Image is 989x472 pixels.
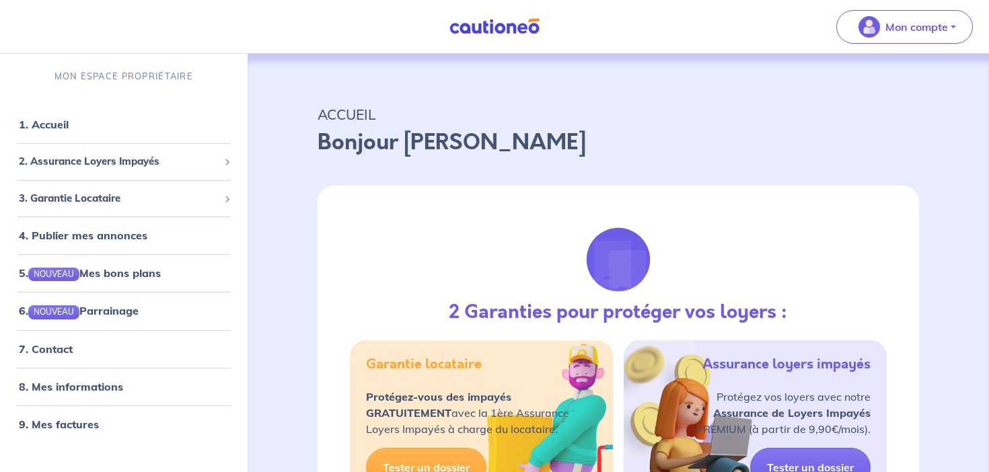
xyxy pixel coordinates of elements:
[713,406,871,420] strong: Assurance de Loyers Impayés
[5,149,242,175] div: 2. Assurance Loyers Impayés
[5,186,242,212] div: 3. Garantie Locataire
[54,70,193,83] p: MON ESPACE PROPRIÉTAIRE
[836,10,973,44] button: illu_account_valid_menu.svgMon compte
[5,411,242,438] div: 9. Mes factures
[5,111,242,138] div: 1. Accueil
[19,191,219,206] span: 3. Garantie Locataire
[19,229,147,242] a: 4. Publier mes annonces
[5,297,242,324] div: 6.NOUVEAUParrainage
[444,18,545,35] img: Cautioneo
[858,16,880,38] img: illu_account_valid_menu.svg
[318,102,920,126] p: ACCUEIL
[5,222,242,249] div: 4. Publier mes annonces
[366,356,482,372] h5: Garantie locataire
[19,418,99,431] a: 9. Mes factures
[19,380,123,393] a: 8. Mes informations
[5,373,242,400] div: 8. Mes informations
[885,19,948,35] p: Mon compte
[19,118,69,131] a: 1. Accueil
[696,389,871,437] p: Protégez vos loyers avec notre PREMIUM (à partir de 9,90€/mois).
[366,389,569,437] p: avec la 1ère Assurance Loyers Impayés à charge du locataire.
[366,390,511,420] strong: Protégez-vous des impayés GRATUITEMENT
[318,126,920,159] p: Bonjour [PERSON_NAME]
[19,266,161,280] a: 5.NOUVEAUMes bons plans
[19,154,219,169] span: 2. Assurance Loyers Impayés
[5,260,242,286] div: 5.NOUVEAUMes bons plans
[702,356,871,372] h5: Assurance loyers impayés
[582,223,655,296] img: justif-loupe
[5,336,242,362] div: 7. Contact
[449,301,787,324] h3: 2 Garanties pour protéger vos loyers :
[19,304,139,317] a: 6.NOUVEAUParrainage
[19,342,73,356] a: 7. Contact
